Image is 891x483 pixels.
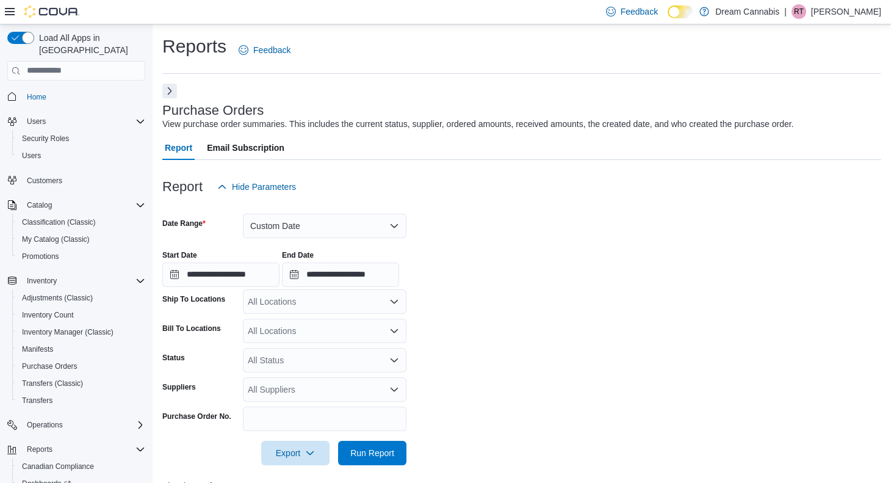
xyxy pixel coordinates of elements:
span: Home [27,92,46,102]
span: Home [22,89,145,104]
span: Canadian Compliance [17,459,145,474]
span: Customers [22,173,145,188]
h3: Report [162,180,203,194]
span: Users [22,114,145,129]
span: Operations [27,420,63,430]
span: Reports [27,445,52,454]
button: Purchase Orders [12,358,150,375]
a: Manifests [17,342,58,357]
label: Purchase Order No. [162,412,231,421]
a: Transfers [17,393,57,408]
span: Email Subscription [207,136,284,160]
span: Classification (Classic) [17,215,145,230]
h1: Reports [162,34,226,59]
button: Transfers (Classic) [12,375,150,392]
span: Manifests [22,344,53,354]
input: Press the down key to open a popover containing a calendar. [282,263,399,287]
a: Home [22,90,51,104]
button: Adjustments (Classic) [12,289,150,307]
button: My Catalog (Classic) [12,231,150,248]
a: Purchase Orders [17,359,82,374]
span: Security Roles [22,134,69,143]
a: Adjustments (Classic) [17,291,98,305]
label: Start Date [162,250,197,260]
button: Next [162,84,177,98]
button: Reports [22,442,57,457]
span: Manifests [17,342,145,357]
button: Open list of options [389,355,399,365]
span: Classification (Classic) [22,217,96,227]
span: Load All Apps in [GEOGRAPHIC_DATA] [34,32,145,56]
span: Promotions [17,249,145,264]
span: My Catalog (Classic) [22,234,90,244]
span: Transfers [22,396,52,405]
button: Run Report [338,441,406,465]
label: Date Range [162,219,206,228]
span: Security Roles [17,131,145,146]
a: My Catalog (Classic) [17,232,95,247]
span: Feedback [253,44,290,56]
span: Inventory Manager (Classic) [22,327,114,337]
span: Customers [27,176,62,186]
label: End Date [282,250,314,260]
span: Users [22,151,41,161]
span: Export [269,441,322,465]
button: Users [12,147,150,164]
a: Users [17,148,46,163]
button: Customers [2,172,150,189]
button: Open list of options [389,385,399,394]
button: Canadian Compliance [12,458,150,475]
button: Inventory [22,274,62,288]
button: Inventory Manager (Classic) [12,324,150,341]
button: Classification (Classic) [12,214,150,231]
span: Adjustments (Classic) [17,291,145,305]
span: Catalog [22,198,145,212]
a: Inventory Count [17,308,79,322]
span: Catalog [27,200,52,210]
button: Transfers [12,392,150,409]
span: Users [17,148,145,163]
button: Reports [2,441,150,458]
button: Open list of options [389,326,399,336]
span: Inventory Count [22,310,74,320]
span: Transfers [17,393,145,408]
span: Inventory Count [17,308,145,322]
a: Canadian Compliance [17,459,99,474]
button: Users [2,113,150,130]
label: Status [162,353,185,363]
span: Transfers (Classic) [22,379,83,388]
span: Reports [22,442,145,457]
button: Home [2,88,150,106]
a: Inventory Manager (Classic) [17,325,118,340]
span: Canadian Compliance [22,462,94,471]
div: Robert Taylor [792,4,806,19]
span: Feedback [621,5,658,18]
button: Hide Parameters [212,175,301,199]
div: View purchase order summaries. This includes the current status, supplier, ordered amounts, recei... [162,118,794,131]
span: Purchase Orders [17,359,145,374]
a: Security Roles [17,131,74,146]
span: Operations [22,418,145,432]
a: Customers [22,173,67,188]
input: Dark Mode [668,5,693,18]
span: Hide Parameters [232,181,296,193]
button: Custom Date [243,214,406,238]
button: Users [22,114,51,129]
span: Inventory [27,276,57,286]
button: Operations [22,418,68,432]
a: Transfers (Classic) [17,376,88,391]
span: Transfers (Classic) [17,376,145,391]
button: Inventory Count [12,307,150,324]
span: Adjustments (Classic) [22,293,93,303]
span: Inventory Manager (Classic) [17,325,145,340]
button: Export [261,441,330,465]
h3: Purchase Orders [162,103,264,118]
button: Operations [2,416,150,434]
button: Open list of options [389,297,399,307]
span: Purchase Orders [22,361,78,371]
a: Classification (Classic) [17,215,101,230]
span: RT [794,4,804,19]
p: | [784,4,787,19]
button: Catalog [2,197,150,214]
